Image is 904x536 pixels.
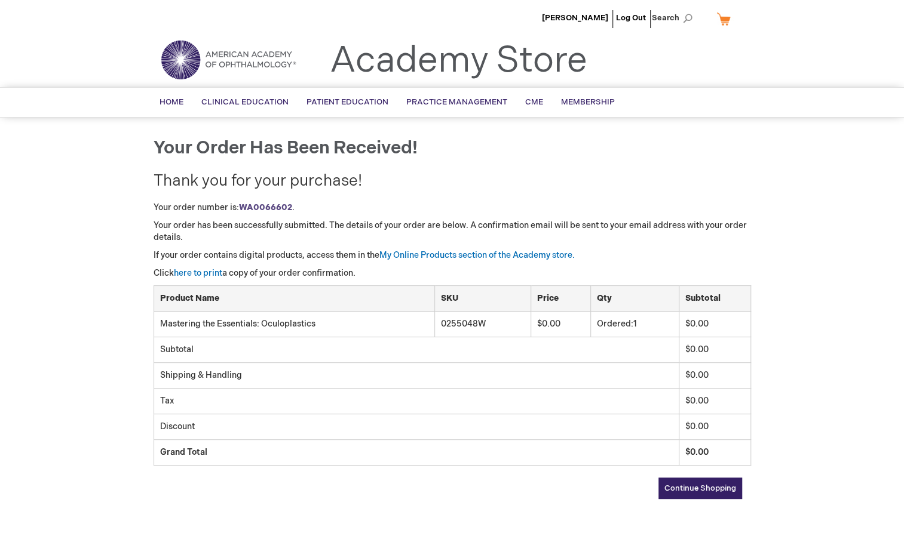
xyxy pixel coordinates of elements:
span: Search [652,6,697,30]
a: Continue Shopping [658,478,742,499]
td: $0.00 [679,414,750,440]
td: 1 [591,312,679,337]
th: Product Name [154,286,434,312]
a: WA0066602 [239,202,292,212]
span: Ordered: [597,319,633,329]
a: [PERSON_NAME] [542,13,608,23]
a: My Online Products section of the Academy store. [379,250,575,260]
span: CME [525,97,543,107]
h2: Thank you for your purchase! [154,173,751,190]
td: $0.00 [679,389,750,414]
span: Continue Shopping [664,483,736,493]
td: Discount [154,414,679,440]
td: $0.00 [679,312,750,337]
a: Log Out [616,13,646,23]
span: Clinical Education [201,97,289,107]
a: Academy Store [330,39,587,82]
td: $0.00 [679,363,750,389]
th: Price [531,286,590,312]
span: Practice Management [406,97,507,107]
p: Click a copy of your order confirmation. [154,267,751,279]
p: Your order number is: . [154,202,751,214]
td: Grand Total [154,440,679,466]
span: Membership [561,97,615,107]
th: Qty [591,286,679,312]
span: Your order has been received! [154,137,418,159]
td: Subtotal [154,337,679,363]
p: Your order has been successfully submitted. The details of your order are below. A confirmation e... [154,220,751,244]
a: here to print [174,268,222,278]
th: Subtotal [679,286,750,312]
td: Shipping & Handling [154,363,679,389]
span: Home [160,97,183,107]
td: 0255048W [434,312,531,337]
td: $0.00 [679,337,750,363]
span: Patient Education [307,97,388,107]
p: If your order contains digital products, access them in the [154,249,751,261]
th: SKU [434,286,531,312]
td: Tax [154,389,679,414]
td: $0.00 [531,312,590,337]
td: $0.00 [679,440,750,466]
td: Mastering the Essentials: Oculoplastics [154,312,434,337]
